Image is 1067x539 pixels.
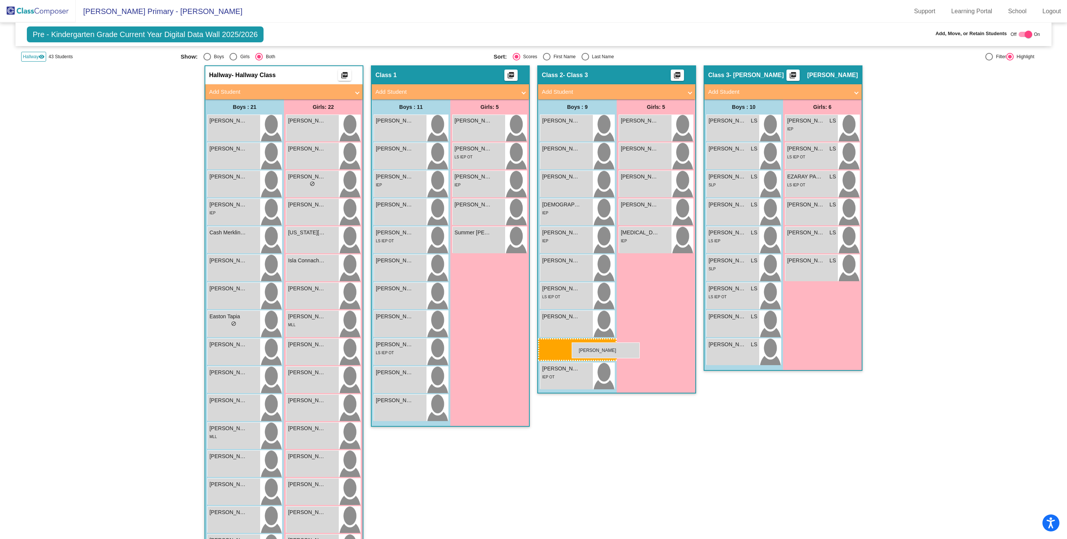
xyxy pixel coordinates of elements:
[376,173,414,181] span: [PERSON_NAME]
[542,313,580,321] span: [PERSON_NAME]
[542,239,548,243] span: IEP
[231,321,236,326] span: do_not_disturb_alt
[993,53,1006,60] div: Filter
[209,369,247,376] span: [PERSON_NAME]
[209,285,247,293] span: [PERSON_NAME]
[376,351,394,355] span: LS IEP OT
[209,211,216,215] span: IEP
[372,84,529,99] mat-expansion-panel-header: Add Student
[751,313,757,321] span: LS
[288,508,326,516] span: [PERSON_NAME]
[338,70,351,81] button: Print Students Details
[376,257,414,265] span: [PERSON_NAME]
[376,201,414,209] span: [PERSON_NAME]
[542,229,580,237] span: [PERSON_NAME]
[830,229,836,237] span: LS
[454,145,492,153] span: [PERSON_NAME]
[621,173,659,181] span: [PERSON_NAME]
[830,201,836,209] span: LS
[830,257,836,265] span: LS
[506,71,515,82] mat-icon: picture_as_pdf
[542,257,580,265] span: [PERSON_NAME]
[542,201,580,209] span: [DEMOGRAPHIC_DATA][PERSON_NAME]
[211,53,224,60] div: Boys
[288,145,326,153] span: [PERSON_NAME]
[376,397,414,404] span: [PERSON_NAME]
[542,88,682,96] mat-panel-title: Add Student
[830,145,836,153] span: LS
[181,53,198,60] span: Show:
[704,84,862,99] mat-expansion-panel-header: Add Student
[709,313,746,321] span: [PERSON_NAME]
[494,53,801,60] mat-radio-group: Select an option
[232,71,276,79] span: - Hallway Class
[709,239,720,243] span: LS IEP
[1011,31,1017,38] span: Off
[538,84,695,99] mat-expansion-panel-header: Add Student
[284,99,363,115] div: Girls: 22
[538,99,617,115] div: Boys : 9
[454,117,492,125] span: [PERSON_NAME]
[945,5,999,17] a: Learning Portal
[542,71,563,79] span: Class 2
[709,267,716,271] span: SLP
[709,229,746,237] span: [PERSON_NAME]
[830,173,836,181] span: LS
[709,173,746,181] span: [PERSON_NAME]
[288,173,326,181] span: [PERSON_NAME]
[288,313,326,321] span: [PERSON_NAME]
[751,229,757,237] span: LS
[589,53,614,60] div: Last Name
[787,155,805,159] span: LS IEP OT
[209,435,217,439] span: MLL
[209,88,350,96] mat-panel-title: Add Student
[310,181,315,186] span: do_not_disturb_alt
[263,53,275,60] div: Both
[237,53,250,60] div: Girls
[709,341,746,348] span: [PERSON_NAME]
[621,201,659,209] span: [PERSON_NAME]
[209,257,247,265] span: [PERSON_NAME]
[542,295,560,299] span: LS IEP OT
[830,117,836,125] span: LS
[76,5,242,17] span: [PERSON_NAME] Primary - [PERSON_NAME]
[288,452,326,460] span: [PERSON_NAME]
[1036,5,1067,17] a: Logout
[209,117,247,125] span: [PERSON_NAME]
[751,341,757,348] span: LS
[788,71,797,82] mat-icon: picture_as_pdf
[708,71,729,79] span: Class 3
[23,53,39,60] span: Hallway
[729,71,784,79] span: - [PERSON_NAME]
[542,145,580,153] span: [PERSON_NAME]
[783,99,862,115] div: Girls: 6
[751,201,757,209] span: LS
[209,508,247,516] span: [PERSON_NAME]
[454,173,492,181] span: [PERSON_NAME]
[671,70,684,81] button: Print Students Details
[209,341,247,348] span: [PERSON_NAME]
[376,145,414,153] span: [PERSON_NAME]
[709,257,746,265] span: [PERSON_NAME]
[751,173,757,181] span: LS
[563,71,588,79] span: - Class 3
[621,145,659,153] span: [PERSON_NAME]
[376,285,414,293] span: [PERSON_NAME]
[787,127,793,131] span: IEP
[205,84,363,99] mat-expansion-panel-header: Add Student
[209,397,247,404] span: [PERSON_NAME]
[709,285,746,293] span: [PERSON_NAME]
[751,257,757,265] span: LS
[209,229,247,237] span: Cash Merklinghaus
[787,257,825,265] span: [PERSON_NAME]
[551,53,576,60] div: First Name
[288,257,326,265] span: Isla Connacherm
[786,70,800,81] button: Print Students Details
[288,285,326,293] span: [PERSON_NAME]
[450,99,529,115] div: Girls: 5
[542,173,580,181] span: [PERSON_NAME] [PERSON_NAME]
[288,397,326,404] span: [PERSON_NAME]
[288,341,326,348] span: [PERSON_NAME]
[209,424,247,432] span: [PERSON_NAME]
[288,369,326,376] span: [PERSON_NAME]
